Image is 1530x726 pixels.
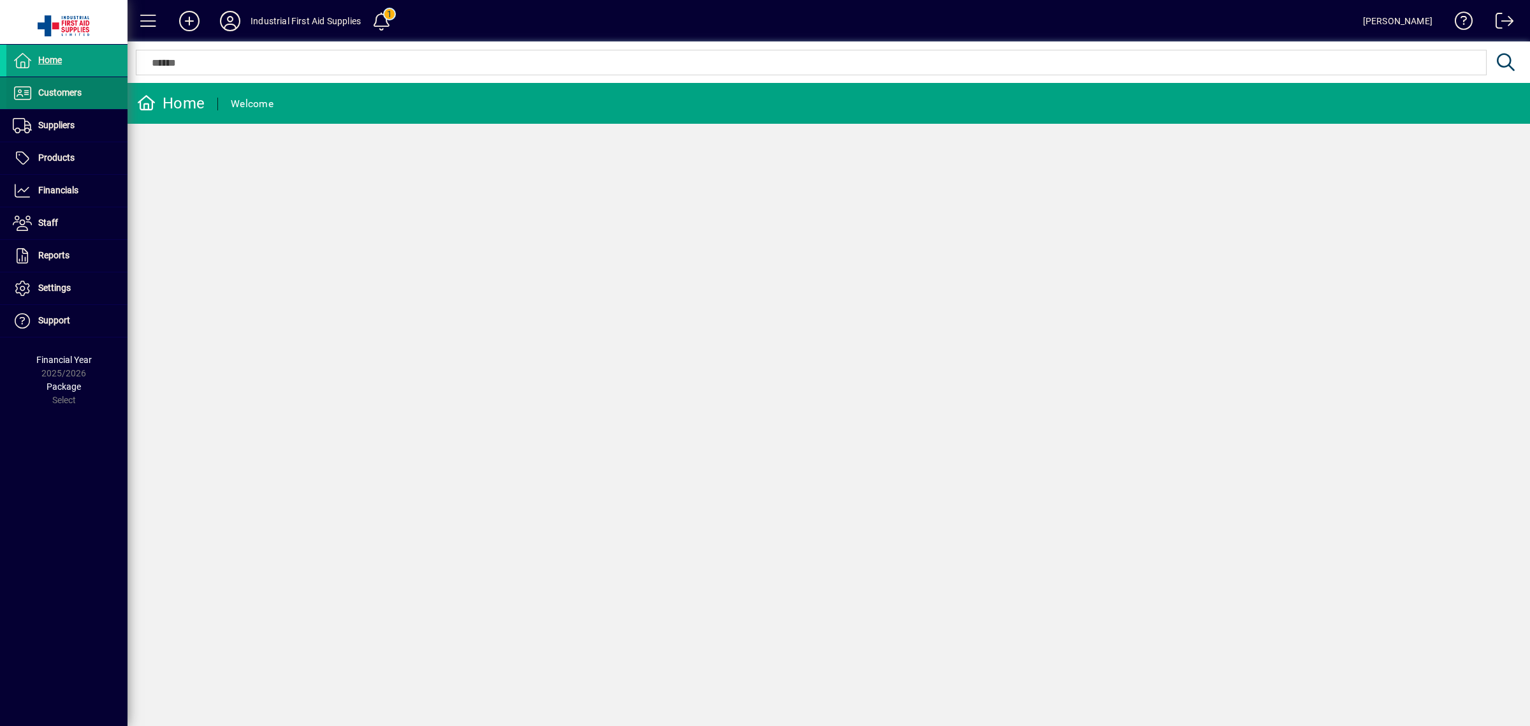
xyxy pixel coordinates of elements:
[38,152,75,163] span: Products
[231,94,273,114] div: Welcome
[38,120,75,130] span: Suppliers
[47,382,81,392] span: Package
[1363,11,1432,31] div: [PERSON_NAME]
[6,142,127,174] a: Products
[251,11,361,31] div: Industrial First Aid Supplies
[6,305,127,337] a: Support
[38,185,78,195] span: Financials
[6,110,127,142] a: Suppliers
[1445,3,1473,44] a: Knowledge Base
[6,77,127,109] a: Customers
[6,272,127,304] a: Settings
[1486,3,1514,44] a: Logout
[169,10,210,33] button: Add
[6,240,127,272] a: Reports
[38,283,71,293] span: Settings
[38,315,70,325] span: Support
[38,218,58,228] span: Staff
[6,207,127,239] a: Staff
[38,250,69,260] span: Reports
[210,10,251,33] button: Profile
[137,93,205,114] div: Home
[6,175,127,207] a: Financials
[38,87,82,98] span: Customers
[36,355,92,365] span: Financial Year
[38,55,62,65] span: Home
